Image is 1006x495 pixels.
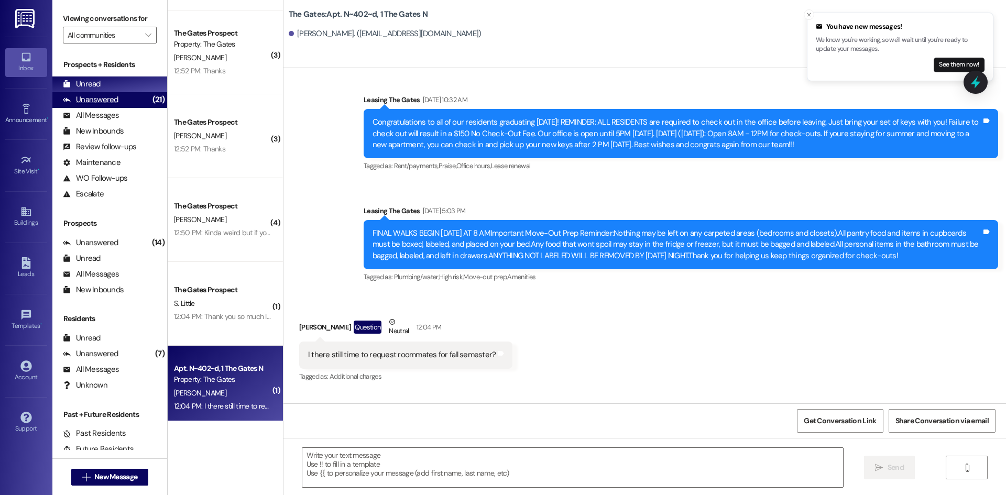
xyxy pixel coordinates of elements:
[52,218,167,229] div: Prospects
[174,131,226,140] span: [PERSON_NAME]
[507,272,535,281] span: Amenities
[174,117,271,128] div: The Gates Prospect
[145,31,151,39] i: 
[174,228,365,237] div: 12:50 PM: Kinda weird but if you could that would be awesome
[63,444,134,455] div: Future Residents
[963,464,971,472] i: 
[63,333,101,344] div: Unread
[52,409,167,420] div: Past + Future Residents
[394,272,439,281] span: Plumbing/water ,
[63,428,126,439] div: Past Residents
[63,173,127,184] div: WO Follow-ups
[63,364,119,375] div: All Messages
[94,471,137,482] span: New Message
[63,380,107,391] div: Unknown
[174,39,271,50] div: Property: The Gates
[63,141,136,152] div: Review follow-ups
[63,157,121,168] div: Maintenance
[804,415,876,426] span: Get Conversation Link
[394,161,439,170] span: Rent/payments ,
[5,151,47,180] a: Site Visit •
[149,235,167,251] div: (14)
[63,348,118,359] div: Unanswered
[174,284,271,295] div: The Gates Prospect
[174,66,225,75] div: 12:52 PM: Thanks
[174,144,225,153] div: 12:52 PM: Thanks
[354,321,381,334] div: Question
[373,228,981,261] div: FINAL WALKS BEGIN [DATE] AT 8 AMImportant Move-Out Prep Reminder:Nothing may be left on any carpe...
[40,321,42,328] span: •
[52,313,167,324] div: Residents
[5,48,47,76] a: Inbox
[63,110,119,121] div: All Messages
[38,166,39,173] span: •
[15,9,37,28] img: ResiDesk Logo
[68,27,140,43] input: All communities
[888,462,904,473] span: Send
[63,189,104,200] div: Escalate
[364,205,998,220] div: Leasing The Gates
[5,203,47,231] a: Buildings
[414,322,442,333] div: 12:04 PM
[816,36,985,54] p: We know you're working, so we'll wait until you're ready to update your messages.
[797,409,883,433] button: Get Conversation Link
[63,79,101,90] div: Unread
[420,205,466,216] div: [DATE] 5:03 PM
[174,388,226,398] span: [PERSON_NAME]
[174,363,271,374] div: Apt. N~402~d, 1 The Gates N
[373,117,981,150] div: Congratulations to all of our residents graduating [DATE]! REMINDER: ALL RESIDENTS are required t...
[174,28,271,39] div: The Gates Prospect
[63,284,124,295] div: New Inbounds
[864,456,915,479] button: Send
[816,21,985,32] div: You have new messages!
[439,161,456,170] span: Praise ,
[174,312,545,321] div: 12:04 PM: Thank you so much I appreciate the gates hospitality and great customer service during ...
[174,53,226,62] span: [PERSON_NAME]
[47,115,48,122] span: •
[63,253,101,264] div: Unread
[308,349,496,360] div: I there still time to request roommates for fall semester?
[5,357,47,386] a: Account
[439,272,464,281] span: High risk ,
[456,161,491,170] span: Office hours ,
[463,272,507,281] span: Move-out prep ,
[82,473,90,481] i: 
[63,94,118,105] div: Unanswered
[299,369,513,384] div: Tagged as:
[63,237,118,248] div: Unanswered
[174,215,226,224] span: [PERSON_NAME]
[364,94,998,109] div: Leasing The Gates
[299,316,513,342] div: [PERSON_NAME]
[875,464,883,472] i: 
[63,269,119,280] div: All Messages
[420,94,467,105] div: [DATE] 10:32 AM
[5,409,47,437] a: Support
[174,201,271,212] div: The Gates Prospect
[364,269,998,284] div: Tagged as:
[330,372,381,381] span: Additional charges
[491,161,531,170] span: Lease renewal
[63,10,157,27] label: Viewing conversations for
[63,126,124,137] div: New Inbounds
[152,346,167,362] div: (7)
[364,158,998,173] div: Tagged as:
[174,401,373,411] div: 12:04 PM: I there still time to request roommates for fall semester?
[387,316,411,338] div: Neutral
[5,306,47,334] a: Templates •
[174,374,271,385] div: Property: The Gates
[150,92,167,108] div: (21)
[52,59,167,70] div: Prospects + Residents
[934,58,985,72] button: See them now!
[71,469,149,486] button: New Message
[804,9,814,20] button: Close toast
[5,254,47,282] a: Leads
[889,409,996,433] button: Share Conversation via email
[289,28,482,39] div: [PERSON_NAME]. ([EMAIL_ADDRESS][DOMAIN_NAME])
[895,415,989,426] span: Share Conversation via email
[174,299,195,308] span: S. Little
[289,9,428,20] b: The Gates: Apt. N~402~d, 1 The Gates N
